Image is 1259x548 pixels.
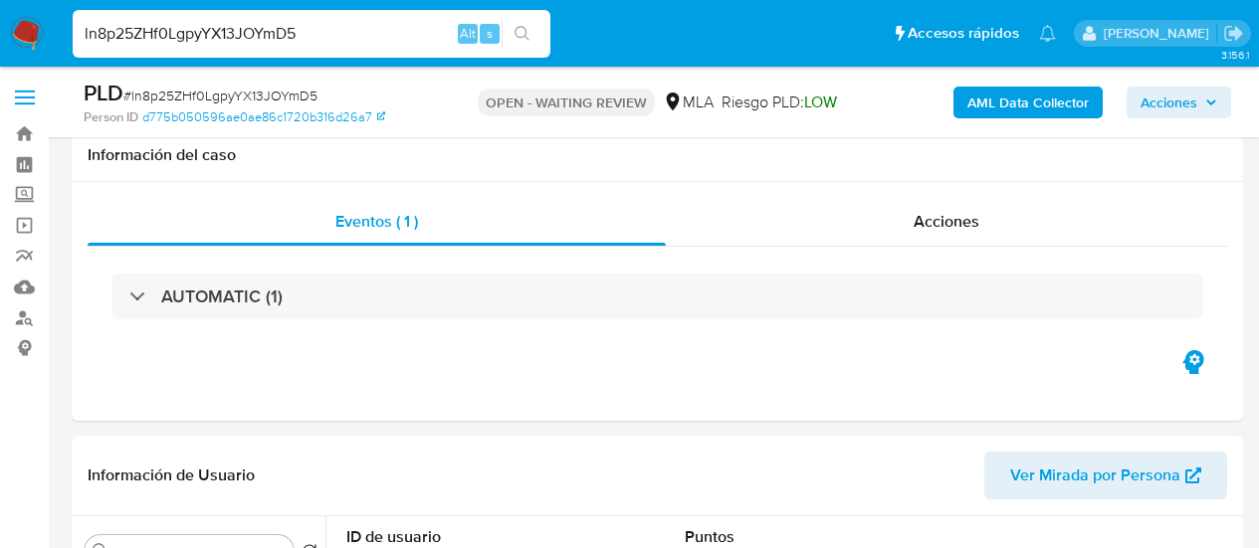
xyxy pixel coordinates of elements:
div: AUTOMATIC (1) [111,274,1203,319]
span: Eventos ( 1 ) [335,210,418,233]
p: OPEN - WAITING REVIEW [478,89,655,116]
a: Notificaciones [1039,25,1056,42]
span: Accesos rápidos [908,23,1019,44]
span: Ver Mirada por Persona [1010,452,1180,499]
input: Buscar usuario o caso... [73,21,550,47]
span: # ln8p25ZHf0LgpyYX13JOYmD5 [123,86,317,105]
span: Acciones [914,210,979,233]
button: Acciones [1127,87,1231,118]
div: MLA [663,91,714,113]
button: AML Data Collector [953,87,1103,118]
span: LOW [804,91,837,113]
a: Salir [1223,23,1244,44]
button: search-icon [502,20,542,48]
b: Person ID [84,108,138,126]
dt: ID de usuario [346,526,552,548]
p: gabriela.sanchez@mercadolibre.com [1104,24,1216,43]
h1: Información de Usuario [88,465,255,485]
button: Ver Mirada por Persona [984,452,1227,499]
b: AML Data Collector [967,87,1089,118]
span: Riesgo PLD: [722,91,837,113]
h3: AUTOMATIC (1) [161,285,283,307]
dt: Puntos [685,526,891,548]
span: Acciones [1141,87,1197,118]
span: Alt [460,24,476,43]
h1: Información del caso [88,145,1227,165]
b: PLD [84,77,123,108]
span: s [487,24,493,43]
a: d775b050596ae0ae86c1720b316d26a7 [142,108,385,126]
